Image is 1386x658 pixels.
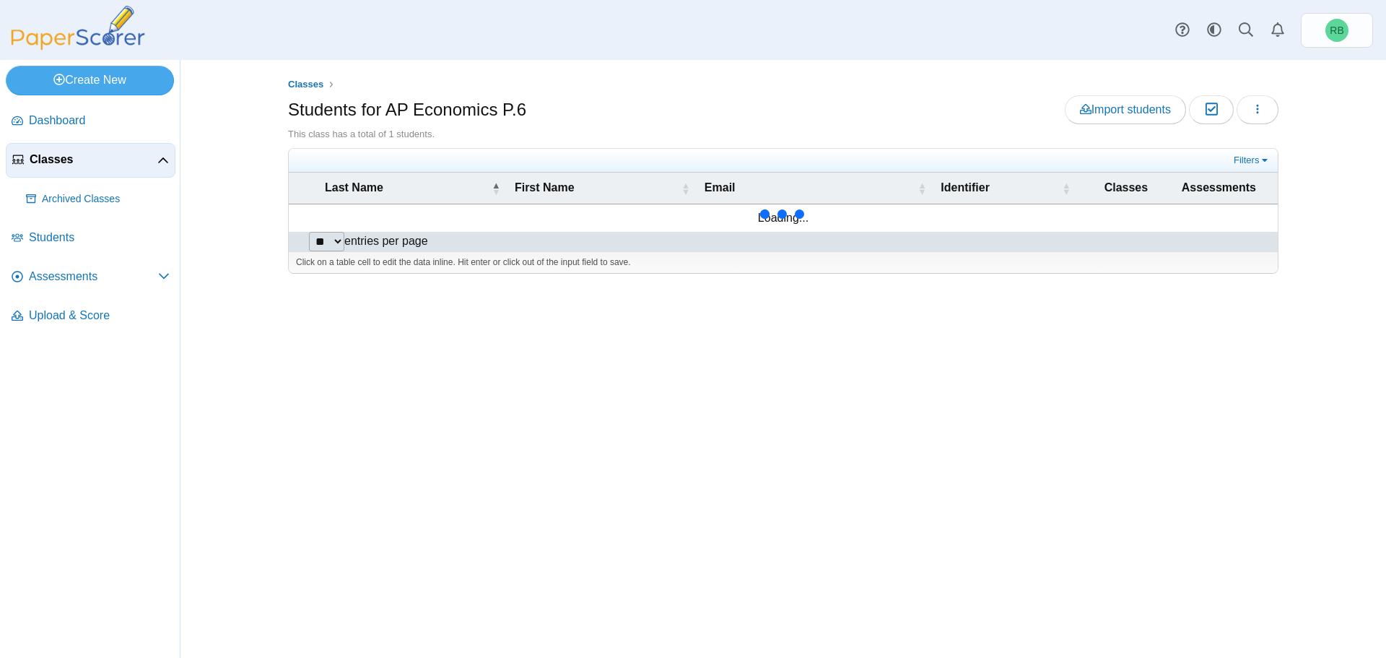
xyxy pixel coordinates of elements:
[6,40,150,52] a: PaperScorer
[1230,153,1274,168] a: Filters
[1325,19,1348,42] span: Robert Bartz
[6,299,175,334] a: Upload & Score
[1182,180,1256,196] span: Assessments
[42,192,170,207] span: Archived Classes
[6,6,150,50] img: PaperScorer
[1262,14,1294,46] a: Alerts
[29,308,170,324] span: Upload & Score
[1085,180,1167,196] span: Classes
[29,269,158,285] span: Assessments
[941,180,1059,196] span: Identifier
[20,182,175,217] a: Archived Classes
[284,76,328,94] a: Classes
[288,128,1278,141] div: This class has a total of 1 students.
[515,180,679,196] span: First Name
[918,181,926,196] span: Email : Activate to sort
[6,66,174,95] a: Create New
[6,143,175,178] a: Classes
[1062,181,1071,196] span: Identifier : Activate to sort
[289,204,1278,232] td: Loading...
[492,181,500,196] span: Last Name : Activate to invert sorting
[1080,103,1171,116] span: Import students
[1301,13,1373,48] a: Robert Bartz
[1330,25,1343,35] span: Robert Bartz
[289,251,1278,273] div: Click on a table cell to edit the data inline. Hit enter or click out of the input field to save.
[29,230,170,246] span: Students
[6,221,175,256] a: Students
[288,98,526,122] h1: Students for AP Economics P.6
[1065,95,1186,124] a: Import students
[29,113,170,129] span: Dashboard
[705,180,915,196] span: Email
[288,79,323,90] span: Classes
[325,180,489,196] span: Last Name
[6,260,175,295] a: Assessments
[681,181,690,196] span: First Name : Activate to sort
[30,152,157,168] span: Classes
[6,104,175,139] a: Dashboard
[344,235,428,247] label: entries per page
